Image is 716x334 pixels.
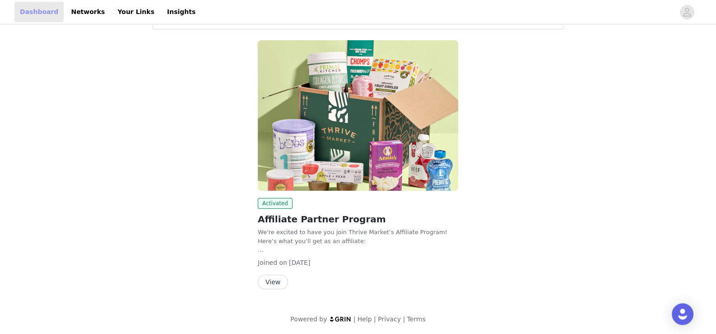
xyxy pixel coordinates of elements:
p: We're excited to have you join Thrive Market’s Affiliate Program! Here’s what you’ll get as an af... [258,228,458,245]
span: Joined on [258,259,287,266]
div: avatar [683,5,691,19]
span: | [403,315,405,323]
span: Activated [258,198,293,209]
a: Help [358,315,372,323]
div: Open Intercom Messenger [672,303,693,325]
img: logo [329,316,352,322]
a: Privacy [378,315,401,323]
a: Your Links [112,2,160,22]
a: Terms [407,315,425,323]
a: View [258,279,288,286]
span: [DATE] [289,259,310,266]
a: Networks [65,2,110,22]
button: View [258,275,288,289]
span: | [374,315,376,323]
span: | [353,315,356,323]
img: Thrive Market [258,40,458,191]
span: Powered by [290,315,327,323]
h2: Affiliate Partner Program [258,212,458,226]
a: Dashboard [14,2,64,22]
a: Insights [162,2,201,22]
